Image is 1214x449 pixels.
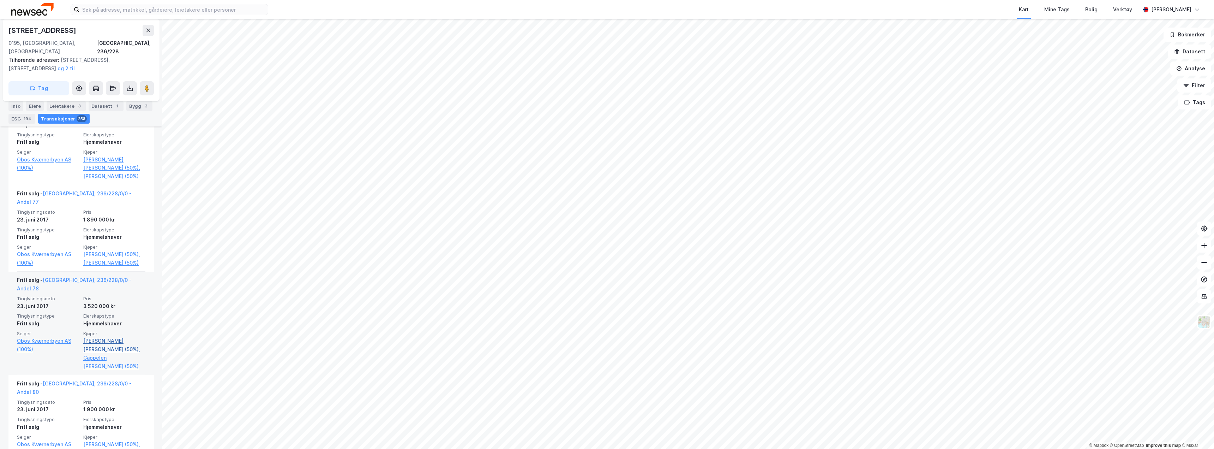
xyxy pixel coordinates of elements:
[17,155,79,172] a: Obos Kværnerbyen AS (100%)
[83,416,145,423] span: Eierskapstype
[17,405,79,414] div: 23. juni 2017
[17,227,79,233] span: Tinglysningstype
[22,115,32,122] div: 194
[1197,315,1211,329] img: Z
[83,434,145,440] span: Kjøper
[17,313,79,319] span: Tinglysningstype
[17,399,79,405] span: Tinglysningsdato
[83,399,145,405] span: Pris
[8,57,61,63] span: Tilhørende adresser:
[83,354,145,371] a: Cappelen [PERSON_NAME] (50%)
[17,296,79,302] span: Tinglysningsdato
[8,114,35,124] div: ESG
[17,423,79,431] div: Fritt salg
[11,3,54,16] img: newsec-logo.f6e21ccffca1b3a03d2d.png
[83,331,145,337] span: Kjøper
[8,81,69,95] button: Tag
[1113,5,1132,14] div: Verktøy
[83,172,145,181] a: [PERSON_NAME] (50%)
[17,302,79,311] div: 23. juni 2017
[83,155,145,172] a: [PERSON_NAME] [PERSON_NAME] (50%),
[17,244,79,250] span: Selger
[1085,5,1098,14] div: Bolig
[8,101,23,111] div: Info
[83,132,145,138] span: Eierskapstype
[1110,443,1144,448] a: OpenStreetMap
[17,233,79,241] div: Fritt salg
[1089,443,1108,448] a: Mapbox
[83,296,145,302] span: Pris
[26,101,44,111] div: Eiere
[77,115,87,122] div: 258
[1019,5,1029,14] div: Kart
[8,39,97,56] div: 0195, [GEOGRAPHIC_DATA], [GEOGRAPHIC_DATA]
[1179,415,1214,449] div: Kontrollprogram for chat
[83,423,145,431] div: Hjemmelshaver
[126,101,152,111] div: Bygg
[47,101,86,111] div: Leietakere
[83,138,145,146] div: Hjemmelshaver
[17,132,79,138] span: Tinglysningstype
[17,416,79,423] span: Tinglysningstype
[1168,45,1211,59] button: Datasett
[8,56,148,73] div: [STREET_ADDRESS], [STREET_ADDRESS]
[83,405,145,414] div: 1 900 000 kr
[8,25,78,36] div: [STREET_ADDRESS]
[17,189,145,209] div: Fritt salg -
[83,313,145,319] span: Eierskapstype
[17,319,79,328] div: Fritt salg
[83,337,145,354] a: [PERSON_NAME] [PERSON_NAME] (50%),
[17,209,79,215] span: Tinglysningsdato
[79,4,268,15] input: Søk på adresse, matrikkel, gårdeiere, leietakere eller personer
[143,102,150,110] div: 3
[17,138,79,146] div: Fritt salg
[17,149,79,155] span: Selger
[17,250,79,267] a: Obos Kværnerbyen AS (100%)
[17,215,79,224] div: 23. juni 2017
[1170,61,1211,76] button: Analyse
[83,319,145,328] div: Hjemmelshaver
[97,39,154,56] div: [GEOGRAPHIC_DATA], 236/228
[1146,443,1181,448] a: Improve this map
[83,244,145,250] span: Kjøper
[1177,78,1211,93] button: Filter
[1178,95,1211,110] button: Tags
[1164,28,1211,42] button: Bokmerker
[1179,415,1214,449] iframe: Chat Widget
[83,215,145,224] div: 1 890 000 kr
[83,233,145,241] div: Hjemmelshaver
[1044,5,1070,14] div: Mine Tags
[17,380,132,395] a: [GEOGRAPHIC_DATA], 236/228/0/0 - Andel 80
[17,277,132,291] a: [GEOGRAPHIC_DATA], 236/228/0/0 - Andel 78
[83,250,145,259] a: [PERSON_NAME] (50%),
[17,331,79,337] span: Selger
[83,259,145,267] a: [PERSON_NAME] (50%)
[17,337,79,354] a: Obos Kværnerbyen AS (100%)
[83,302,145,311] div: 3 520 000 kr
[76,102,83,110] div: 3
[38,114,90,124] div: Transaksjoner
[17,379,145,399] div: Fritt salg -
[1151,5,1191,14] div: [PERSON_NAME]
[89,101,124,111] div: Datasett
[17,434,79,440] span: Selger
[114,102,121,110] div: 1
[83,209,145,215] span: Pris
[83,227,145,233] span: Eierskapstype
[17,276,145,296] div: Fritt salg -
[83,149,145,155] span: Kjøper
[83,440,145,449] a: [PERSON_NAME] (50%),
[17,190,132,205] a: [GEOGRAPHIC_DATA], 236/228/0/0 - Andel 77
